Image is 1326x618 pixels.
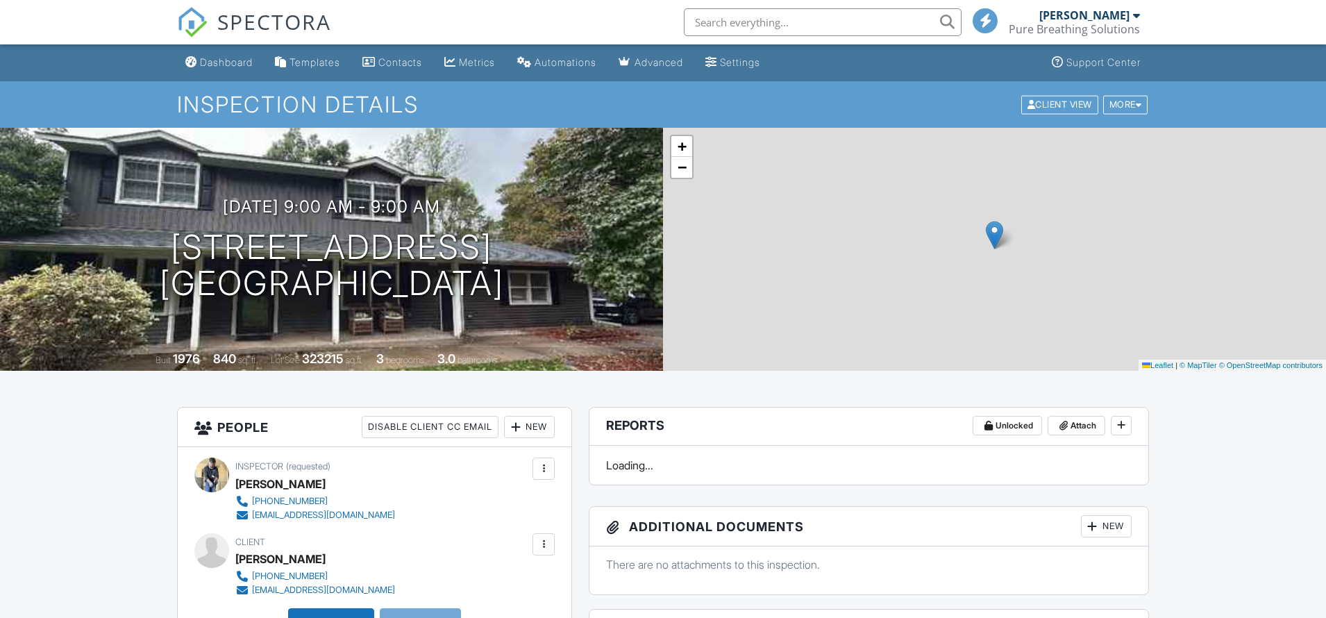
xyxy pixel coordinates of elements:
div: Metrics [459,56,495,68]
img: The Best Home Inspection Software - Spectora [177,7,208,37]
div: Support Center [1066,56,1141,68]
div: [PERSON_NAME] [235,549,326,569]
div: [EMAIL_ADDRESS][DOMAIN_NAME] [252,510,395,521]
a: Leaflet [1142,361,1173,369]
h3: Additional Documents [589,507,1148,546]
span: sq. ft. [238,355,258,365]
a: Metrics [439,50,501,76]
a: © MapTiler [1180,361,1217,369]
div: Contacts [378,56,422,68]
a: [PHONE_NUMBER] [235,569,395,583]
div: 3 [376,351,384,366]
div: [PHONE_NUMBER] [252,571,328,582]
div: Dashboard [200,56,253,68]
div: Settings [720,56,760,68]
span: | [1175,361,1177,369]
a: Zoom out [671,157,692,178]
span: SPECTORA [217,7,331,36]
a: Templates [269,50,346,76]
div: [EMAIL_ADDRESS][DOMAIN_NAME] [252,585,395,596]
p: There are no attachments to this inspection. [606,557,1132,572]
a: Advanced [613,50,689,76]
div: More [1103,95,1148,114]
a: Support Center [1046,50,1146,76]
div: 3.0 [437,351,455,366]
span: bathrooms [458,355,497,365]
div: [PERSON_NAME] [1039,8,1130,22]
div: New [1081,515,1132,537]
div: Disable Client CC Email [362,416,498,438]
a: [EMAIL_ADDRESS][DOMAIN_NAME] [235,583,395,597]
img: Marker [986,221,1003,249]
a: Contacts [357,50,428,76]
h1: Inspection Details [177,92,1149,117]
div: 323215 [302,351,344,366]
a: Client View [1020,99,1102,109]
div: Automations [535,56,596,68]
a: [EMAIL_ADDRESS][DOMAIN_NAME] [235,508,395,522]
div: Pure Breathing Solutions [1009,22,1140,36]
span: Lot Size [271,355,300,365]
a: Zoom in [671,136,692,157]
span: bedrooms [386,355,424,365]
div: [PERSON_NAME] [235,474,326,494]
span: + [678,137,687,155]
span: Inspector [235,461,283,471]
div: [PHONE_NUMBER] [252,496,328,507]
span: (requested) [286,461,330,471]
a: © OpenStreetMap contributors [1219,361,1323,369]
h3: People [178,408,571,447]
a: Settings [700,50,766,76]
a: Automations (Basic) [512,50,602,76]
div: Templates [289,56,340,68]
a: [PHONE_NUMBER] [235,494,395,508]
div: 1976 [173,351,200,366]
input: Search everything... [684,8,962,36]
div: 840 [213,351,236,366]
span: − [678,158,687,176]
a: Dashboard [180,50,258,76]
div: Client View [1021,95,1098,114]
h3: [DATE] 9:00 am - 9:00 am [223,197,440,216]
h1: [STREET_ADDRESS] [GEOGRAPHIC_DATA] [160,229,504,303]
span: Built [156,355,171,365]
a: SPECTORA [177,19,331,48]
span: sq.ft. [346,355,363,365]
div: New [504,416,555,438]
div: Advanced [635,56,683,68]
span: Client [235,537,265,547]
